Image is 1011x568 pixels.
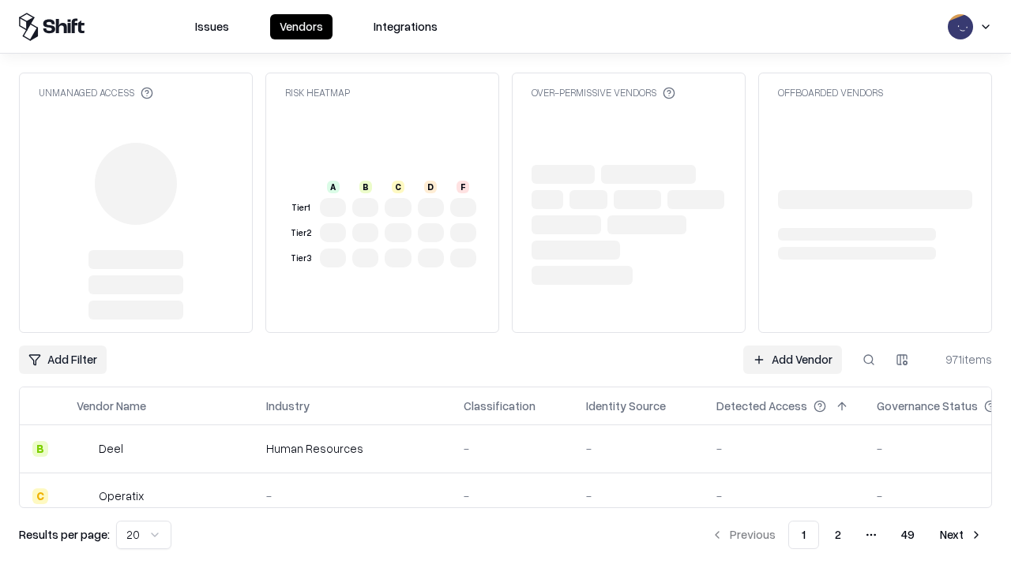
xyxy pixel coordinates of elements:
div: Industry [266,398,310,414]
div: Offboarded Vendors [778,86,883,99]
div: Risk Heatmap [285,86,350,99]
div: Human Resources [266,440,438,457]
div: Governance Status [877,398,978,414]
div: - [716,488,851,504]
div: Tier 3 [288,252,314,265]
div: Identity Source [586,398,666,414]
button: Vendors [270,14,333,39]
div: C [392,181,404,193]
div: - [586,440,691,457]
div: - [464,440,561,457]
div: B [32,441,48,457]
div: Over-Permissive Vendors [532,86,675,99]
p: Results per page: [19,526,110,543]
div: Unmanaged Access [39,86,153,99]
div: 971 items [929,351,992,368]
div: - [716,440,851,457]
div: D [424,181,437,193]
button: Add Filter [19,346,107,374]
div: Vendor Name [77,398,146,414]
div: - [464,488,561,504]
button: 1 [788,521,819,549]
button: Issues [186,14,239,39]
a: Add Vendor [743,346,842,374]
div: Tier 1 [288,201,314,215]
button: 2 [822,521,854,549]
div: Operatix [99,488,144,504]
div: A [327,181,340,193]
div: Detected Access [716,398,807,414]
div: C [32,488,48,504]
div: B [359,181,372,193]
div: Tier 2 [288,226,314,240]
button: 49 [889,521,927,549]
button: Next [930,521,992,549]
div: - [266,488,438,504]
div: Classification [464,398,536,414]
img: Operatix [77,488,92,504]
img: Deel [77,441,92,457]
div: - [586,488,691,504]
button: Integrations [364,14,447,39]
div: Deel [99,440,123,457]
nav: pagination [701,521,992,549]
div: F [457,181,469,193]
